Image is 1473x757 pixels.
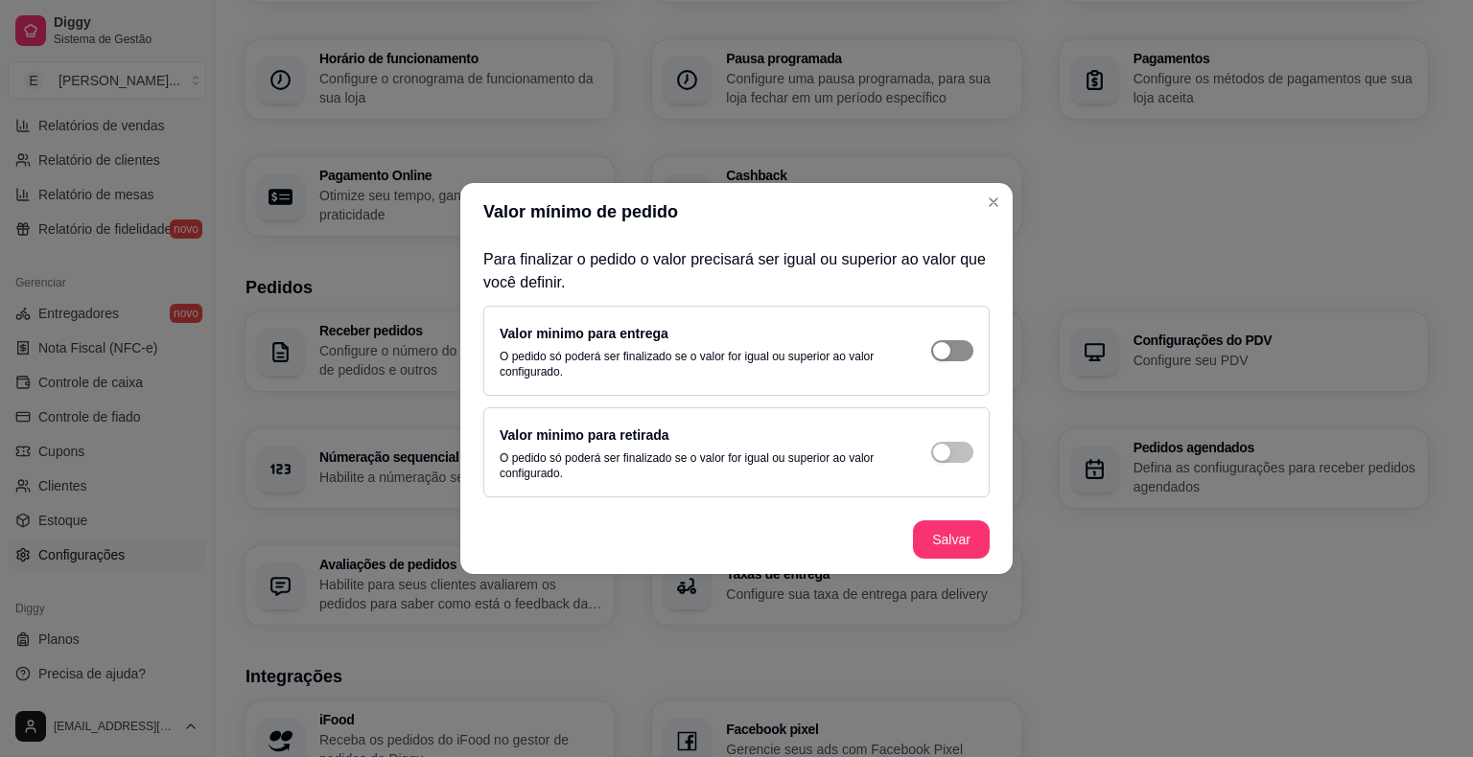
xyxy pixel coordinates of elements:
p: Para finalizar o pedido o valor precisará ser igual ou superior ao valor que você definir. [483,248,990,294]
button: Close [978,187,1009,218]
p: O pedido só poderá ser finalizado se o valor for igual ou superior ao valor configurado. [500,349,893,379]
header: Valor mínimo de pedido [460,183,1013,241]
p: O pedido só poderá ser finalizado se o valor for igual ou superior ao valor configurado. [500,450,893,481]
label: Valor minimo para retirada [500,427,669,443]
label: Valor minimo para entrega [500,326,668,341]
button: Salvar [913,520,990,559]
